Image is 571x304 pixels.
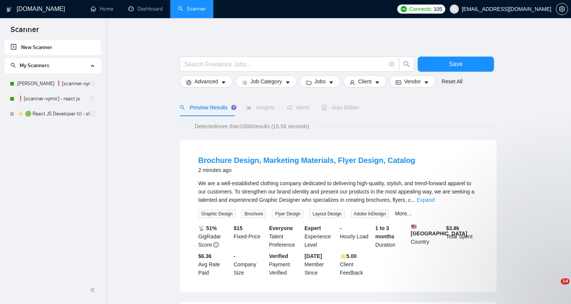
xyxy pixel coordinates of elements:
[269,253,289,259] b: Verified
[90,81,96,87] span: holder
[20,62,49,69] span: My Scanners
[180,104,234,111] span: Preview Results
[441,77,462,86] a: Reset All
[561,278,569,284] span: 14
[449,59,463,69] span: Save
[351,210,389,218] span: Adobe InDesign
[322,105,327,110] span: robot
[194,77,218,86] span: Advanced
[250,77,282,86] span: Job Category
[396,80,401,85] span: idcard
[268,224,303,249] div: Talent Preference
[434,5,442,13] span: 105
[234,225,242,231] b: $ 15
[303,224,338,249] div: Experience Level
[411,197,415,203] span: ...
[556,6,568,12] span: setting
[418,57,494,72] button: Save
[389,75,435,88] button: idcardVendorcaret-down
[350,80,355,85] span: user
[198,179,478,204] div: We are a well-established clothing company dedicated to delivering high-quality, stylish, and tre...
[315,77,326,86] span: Jobs
[411,224,468,236] b: [GEOGRAPHIC_DATA]
[285,80,290,85] span: caret-down
[128,6,163,12] a: dashboardDashboard
[409,5,432,13] span: Connects:
[340,225,342,231] b: -
[5,76,101,91] li: Ihor ❗[scanner-vymir] - react.js
[287,105,292,110] span: notification
[198,210,236,218] span: Graphic Design
[300,75,341,88] button: folderJobscaret-down
[189,122,315,131] span: Detected more than 10000 results (15.56 seconds)
[303,252,338,277] div: Member Since
[545,278,563,296] iframe: Intercom live chat
[6,3,12,15] img: logo
[246,104,274,111] span: Insights
[232,252,268,277] div: Company Size
[399,57,414,72] button: search
[411,224,417,229] img: 🇺🇸
[556,3,568,15] button: setting
[400,61,414,68] span: search
[343,75,386,88] button: userClientcaret-down
[180,105,185,110] span: search
[446,225,459,231] b: $ 3.8k
[198,253,211,259] b: $6.36
[221,80,226,85] span: caret-down
[90,96,96,102] span: holder
[17,106,90,121] a: ⚡ 🟢 React JS Developer (t) - short 24/03
[268,252,303,277] div: Payment Verified
[5,40,101,55] li: New Scanner
[444,224,480,249] div: Total Spent
[5,24,45,40] span: Scanner
[90,111,96,117] span: holder
[246,105,252,110] span: area-chart
[11,62,49,69] span: My Scanners
[242,80,247,85] span: bars
[180,75,233,88] button: settingAdvancedcaret-down
[236,75,296,88] button: barsJob Categorycaret-down
[358,77,372,86] span: Client
[287,104,310,111] span: Alerts
[5,91,101,106] li: ❗[scanner-vymir] - react.js
[452,6,457,12] span: user
[197,252,232,277] div: Avg Rate Paid
[338,224,374,249] div: Hourly Load
[556,6,568,12] a: setting
[11,40,95,55] a: New Scanner
[375,80,380,85] span: caret-down
[269,225,293,231] b: Everyone
[198,166,415,175] div: 2 minutes ago
[5,106,101,121] li: ⚡ 🟢 React JS Developer (t) - short 24/03
[17,76,90,91] a: [PERSON_NAME] ❗[scanner-vymir] - react.js
[232,224,268,249] div: Fixed-Price
[395,210,412,216] a: More...
[197,224,232,249] div: GigRadar Score
[90,286,97,294] span: double-left
[198,225,217,231] b: 📡 51%
[389,62,394,67] span: info-circle
[198,180,474,203] span: We are a well-established clothing company dedicated to delivering high-quality, stylish, and tre...
[11,63,16,68] span: search
[338,252,374,277] div: Client Feedback
[234,253,236,259] b: -
[17,91,90,106] a: ❗[scanner-vymir] - react.js
[186,80,191,85] span: setting
[272,210,303,218] span: Flyer Design
[306,80,312,85] span: folder
[304,225,321,231] b: Expert
[198,156,415,164] a: Brochure Design, Marketing Materials, Flyer Design, Catalog
[230,104,237,111] div: Tooltip anchor
[340,253,356,259] b: ⭐️ 5.00
[417,197,434,203] a: Expand
[178,6,206,12] a: searchScanner
[310,210,345,218] span: Layout Design
[375,225,395,240] b: 1 to 3 months
[404,77,421,86] span: Vendor
[322,104,359,111] span: Auto Bidder
[424,80,429,85] span: caret-down
[374,224,409,249] div: Duration
[329,80,334,85] span: caret-down
[401,6,407,12] img: upwork-logo.png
